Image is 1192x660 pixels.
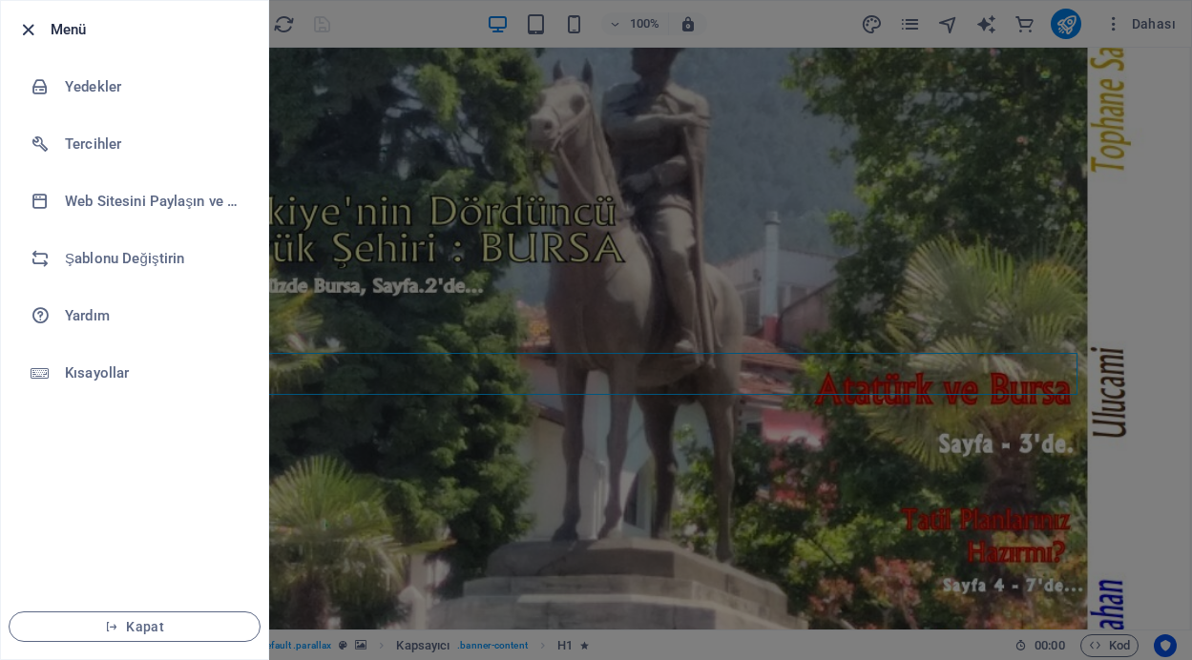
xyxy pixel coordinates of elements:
[44,448,55,460] button: 4
[65,75,241,98] h6: Yedekler
[65,190,241,213] h6: Web Sitesini Paylaşın ve [GEOGRAPHIC_DATA]
[44,471,55,483] button: 5
[1,287,268,344] a: Yardım
[44,425,55,437] button: 3
[44,380,55,391] button: 1
[44,402,55,414] button: 2
[44,540,55,551] button: 8
[44,494,55,505] button: 6
[44,517,55,528] button: 7
[51,18,253,41] h6: Menü
[9,611,261,642] button: Kapat
[25,619,244,634] span: Kapat
[65,361,241,384] h6: Kısayollar
[65,247,241,270] h6: Şablonu Değiştirin
[65,304,241,327] h6: Yardım
[44,563,55,574] button: 9
[65,133,241,155] h6: Tercihler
